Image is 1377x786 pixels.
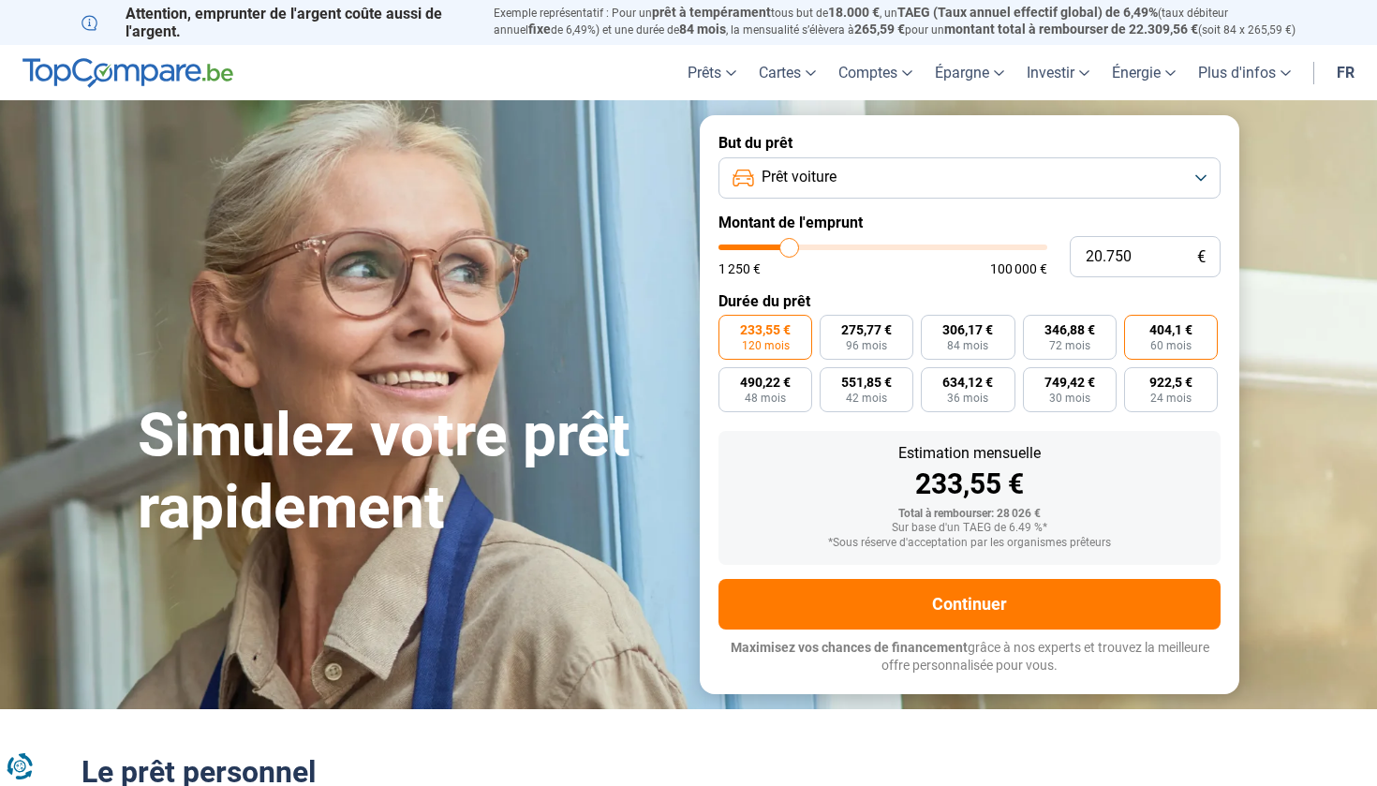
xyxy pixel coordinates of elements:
span: 42 mois [846,393,887,404]
span: Maximisez vos chances de financement [731,640,968,655]
a: Investir [1015,45,1101,100]
span: 749,42 € [1044,376,1095,389]
div: 233,55 € [733,470,1206,498]
span: 100 000 € [990,262,1047,275]
span: 275,77 € [841,323,892,336]
span: 306,17 € [942,323,993,336]
span: 18.000 € [828,5,880,20]
div: Estimation mensuelle [733,446,1206,461]
span: TAEG (Taux annuel effectif global) de 6,49% [897,5,1158,20]
div: Sur base d'un TAEG de 6.49 %* [733,522,1206,535]
span: 490,22 € [740,376,791,389]
span: 634,12 € [942,376,993,389]
a: fr [1325,45,1366,100]
span: 36 mois [947,393,988,404]
a: Plus d'infos [1187,45,1302,100]
span: 233,55 € [740,323,791,336]
span: 120 mois [742,340,790,351]
span: 404,1 € [1149,323,1192,336]
span: 1 250 € [718,262,761,275]
span: 48 mois [745,393,786,404]
span: Prêt voiture [762,167,837,187]
span: 30 mois [1049,393,1090,404]
a: Prêts [676,45,748,100]
h1: Simulez votre prêt rapidement [138,400,677,544]
label: But du prêt [718,134,1221,152]
span: montant total à rembourser de 22.309,56 € [944,22,1198,37]
span: 551,85 € [841,376,892,389]
span: fixe [528,22,551,37]
a: Énergie [1101,45,1187,100]
div: Total à rembourser: 28 026 € [733,508,1206,521]
p: grâce à nos experts et trouvez la meilleure offre personnalisée pour vous. [718,639,1221,675]
button: Continuer [718,579,1221,630]
p: Attention, emprunter de l'argent coûte aussi de l'argent. [81,5,471,40]
span: prêt à tempérament [652,5,771,20]
span: 72 mois [1049,340,1090,351]
span: € [1197,249,1206,265]
span: 346,88 € [1044,323,1095,336]
span: 60 mois [1150,340,1192,351]
img: TopCompare [22,58,233,88]
span: 922,5 € [1149,376,1192,389]
a: Épargne [924,45,1015,100]
span: 265,59 € [854,22,905,37]
p: Exemple représentatif : Pour un tous but de , un (taux débiteur annuel de 6,49%) et une durée de ... [494,5,1296,38]
span: 84 mois [679,22,726,37]
label: Montant de l'emprunt [718,214,1221,231]
span: 96 mois [846,340,887,351]
div: *Sous réserve d'acceptation par les organismes prêteurs [733,537,1206,550]
span: 84 mois [947,340,988,351]
span: 24 mois [1150,393,1192,404]
label: Durée du prêt [718,292,1221,310]
a: Comptes [827,45,924,100]
a: Cartes [748,45,827,100]
button: Prêt voiture [718,157,1221,199]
